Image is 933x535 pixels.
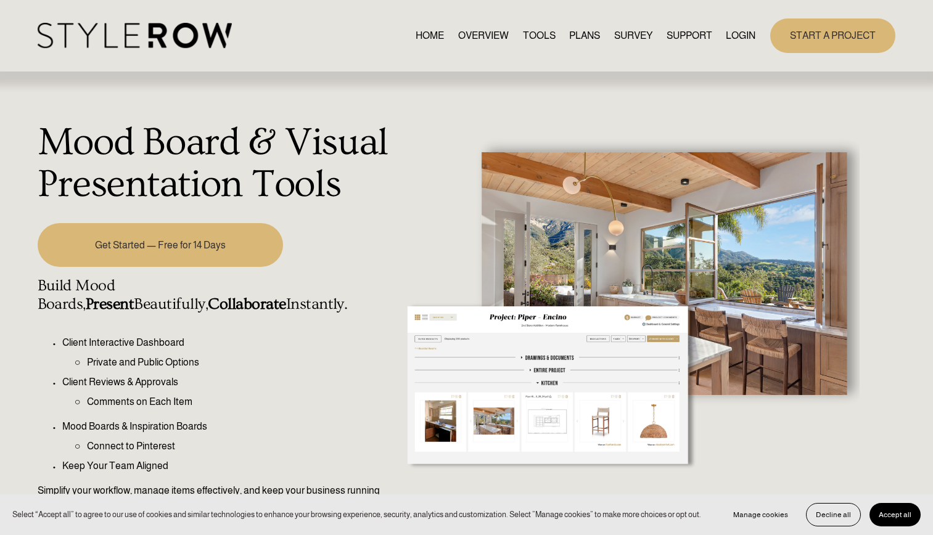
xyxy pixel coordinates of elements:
a: PLANS [569,27,600,44]
p: Private and Public Options [87,355,392,370]
p: Simplify your workflow, manage items effectively, and keep your business running seamlessly. [38,483,392,513]
h4: Build Mood Boards, Beautifully, Instantly. [38,277,392,314]
p: Connect to Pinterest [87,439,392,454]
p: Comments on Each Item [87,394,392,409]
strong: Collaborate [208,295,286,313]
p: Keep Your Team Aligned [62,459,392,473]
p: Client Interactive Dashboard [62,335,392,350]
p: Select “Accept all” to agree to our use of cookies and similar technologies to enhance your brows... [12,508,701,520]
span: Decline all [816,510,851,519]
h1: Mood Board & Visual Presentation Tools [38,122,392,205]
a: SURVEY [614,27,652,44]
p: Client Reviews & Approvals [62,375,392,390]
span: SUPPORT [667,28,712,43]
a: START A PROJECT [770,18,895,52]
button: Accept all [869,503,921,526]
a: TOOLS [523,27,556,44]
span: Manage cookies [733,510,788,519]
button: Decline all [806,503,861,526]
a: HOME [416,27,444,44]
strong: Present [86,295,134,313]
a: OVERVIEW [458,27,509,44]
a: Get Started — Free for 14 Days [38,223,283,267]
a: LOGIN [726,27,755,44]
button: Manage cookies [724,503,797,526]
img: StyleRow [38,23,232,48]
p: Mood Boards & Inspiration Boards [62,419,392,434]
a: folder dropdown [667,27,712,44]
span: Accept all [879,510,911,519]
